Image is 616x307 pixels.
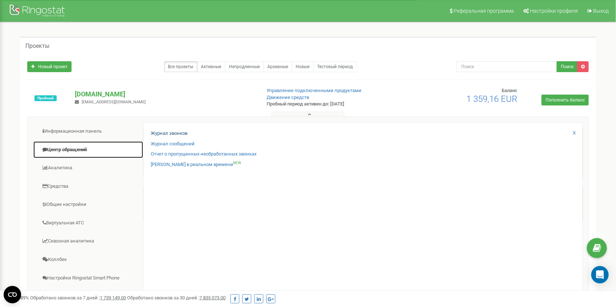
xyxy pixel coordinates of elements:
a: Сквозная аналитика [33,232,143,250]
a: Настройки Ringostat Smart Phone [33,269,143,287]
a: Непродленные [225,61,264,72]
a: X [573,130,576,137]
h5: Проекты [25,43,49,49]
a: Центр обращений [33,141,143,159]
input: Поиск [457,61,557,72]
span: Обработано звонков за 7 дней : [30,295,126,300]
a: Информационная панель [33,123,143,140]
a: Журнал звонков [151,130,187,137]
span: Выход [593,8,609,14]
a: Активные [197,61,226,72]
a: Средства [33,178,143,195]
u: 1 739 149,00 [100,295,126,300]
a: [PERSON_NAME] в реальном времениNEW [151,161,241,168]
a: Движение средств [267,95,309,100]
a: Общие настройки [33,196,143,213]
a: Тестовый период [313,61,357,72]
a: Новые [292,61,314,72]
u: 7 835 073,00 [199,295,226,300]
a: Отчет о пропущенных необработанных звонках [151,151,256,158]
span: Пробный [35,95,57,101]
span: Реферальная программа [454,8,514,14]
span: Баланс [502,88,517,93]
div: Open Intercom Messenger [591,266,609,283]
p: Пробный период активен до: [DATE] [267,101,399,108]
button: Поиск [557,61,577,72]
a: Журнал сообщений [151,141,195,148]
span: [EMAIL_ADDRESS][DOMAIN_NAME] [82,100,146,104]
a: Интеграция [33,287,143,305]
p: [DOMAIN_NAME] [75,90,255,99]
a: Архивные [264,61,292,72]
a: Виртуальная АТС [33,214,143,232]
a: Коллбек [33,251,143,269]
a: Все проекты [164,61,198,72]
button: Open CMP widget [4,286,21,303]
a: Аналитика [33,159,143,177]
span: 1 359,16 EUR [466,94,517,104]
a: Новый проект [27,61,72,72]
span: Обработано звонков за 30 дней : [127,295,226,300]
a: Пополнить баланс [542,95,589,105]
span: Настройки профиля [530,8,578,14]
sup: NEW [233,161,241,165]
a: Управление подключенными продуктами [267,88,362,93]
